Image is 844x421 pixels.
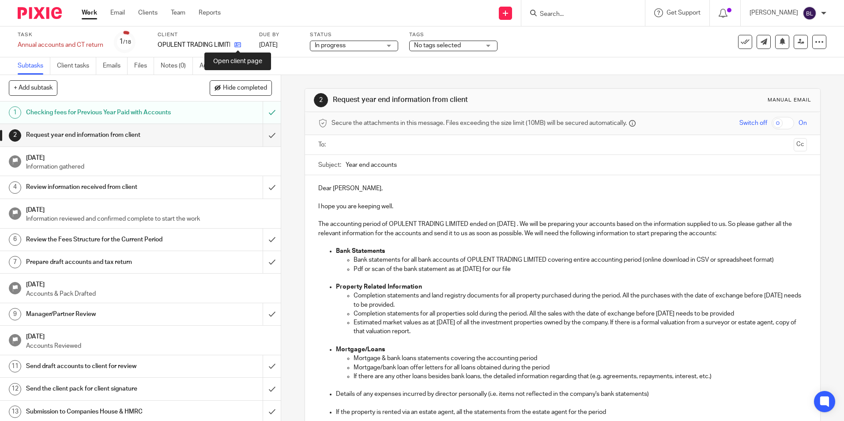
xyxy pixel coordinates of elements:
[9,406,21,418] div: 13
[119,37,131,47] div: 1
[158,31,248,38] label: Client
[200,57,234,75] a: Audit logs
[103,57,128,75] a: Emails
[354,363,806,372] p: Mortgage/bank loan offer letters for all loans obtained during the period
[9,129,21,142] div: 2
[354,318,806,336] p: Estimated market values as at [DATE] of all the investment properties owned by the company. If th...
[318,161,341,169] label: Subject:
[332,119,627,128] span: Secure the attachments in this message. Files exceeding the size limit (10MB) will be secured aut...
[333,95,581,105] h1: Request year end information from client
[26,308,178,321] h1: Manager/Partner Review
[18,57,50,75] a: Subtasks
[336,248,385,254] strong: Bank Statements
[26,106,178,119] h1: Checking fees for Previous Year Paid with Accounts
[9,233,21,246] div: 6
[161,57,193,75] a: Notes (0)
[336,390,806,398] p: Details of any expenses incurred by director personally (i.e. items not reflected in the company'...
[768,97,811,104] div: Manual email
[799,119,807,128] span: On
[336,408,806,417] p: If the property is rented via an estate agent, all the statements from the estate agent for the p...
[314,93,328,107] div: 2
[26,203,272,214] h1: [DATE]
[9,360,21,372] div: 11
[409,31,497,38] label: Tags
[110,8,125,17] a: Email
[26,180,178,194] h1: Review information received from client
[18,31,103,38] label: Task
[9,256,21,268] div: 7
[26,382,178,395] h1: Send the client pack for client signature
[318,184,806,193] p: Dear [PERSON_NAME],
[26,128,178,142] h1: Request year end information from client
[9,106,21,119] div: 1
[667,10,701,16] span: Get Support
[354,354,806,363] p: Mortgage & bank loans statements covering the accounting period
[18,7,62,19] img: Pixie
[354,372,806,381] p: If there are any other loans besides bank loans, the detailed information regarding that (e.g. ag...
[26,256,178,269] h1: Prepare draft accounts and tax return
[315,42,346,49] span: In progress
[26,162,272,171] p: Information gathered
[26,289,272,298] p: Accounts & Pack Drafted
[210,80,272,95] button: Hide completed
[354,291,806,309] p: Completion statements and land registry documents for all property purchased during the period. A...
[18,41,103,49] div: Annual accounts and CT return
[134,57,154,75] a: Files
[26,214,272,223] p: Information reviewed and confirmed complete to start the work
[26,233,178,246] h1: Review the Fees Structure for the Current Period
[354,309,806,318] p: Completion statements for all properties sold during the period. All the sales with the date of e...
[138,8,158,17] a: Clients
[354,256,806,264] p: Bank statements for all bank accounts of OPULENT TRADING LIMITED covering entire accounting perio...
[318,220,806,238] p: The accounting period of OPULENT TRADING LIMITED ended on [DATE] . We will be preparing your acco...
[158,41,230,49] p: OPULENT TRADING LIMITED
[336,346,385,353] strong: Mortgage/Loans
[318,140,328,149] label: To:
[26,360,178,373] h1: Send draft accounts to client for review
[9,308,21,320] div: 9
[414,42,461,49] span: No tags selected
[9,181,21,194] div: 4
[26,405,178,418] h1: Submission to Companies House & HMRC
[26,330,272,341] h1: [DATE]
[794,138,807,151] button: Cc
[750,8,798,17] p: [PERSON_NAME]
[259,42,278,48] span: [DATE]
[57,57,96,75] a: Client tasks
[259,31,299,38] label: Due by
[336,284,422,290] strong: Property Related Information
[739,119,767,128] span: Switch off
[539,11,618,19] input: Search
[123,40,131,45] small: /18
[310,31,398,38] label: Status
[26,342,272,350] p: Accounts Reviewed
[223,85,267,92] span: Hide completed
[354,265,806,274] p: Pdf or scan of the bank statement as at [DATE] for our file
[171,8,185,17] a: Team
[26,278,272,289] h1: [DATE]
[803,6,817,20] img: svg%3E
[82,8,97,17] a: Work
[9,80,57,95] button: + Add subtask
[199,8,221,17] a: Reports
[9,383,21,395] div: 12
[318,202,806,211] p: I hope you are keeping well.
[26,151,272,162] h1: [DATE]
